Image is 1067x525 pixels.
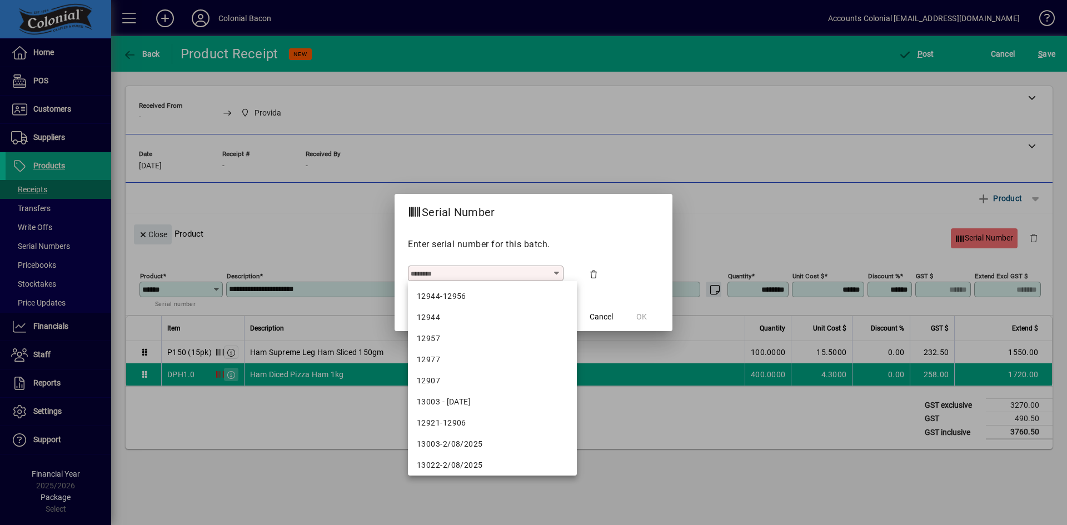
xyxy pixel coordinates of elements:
[417,438,568,450] div: 13003-2/08/2025
[408,391,577,412] mat-option: 13003 - 24.07.25
[417,312,568,323] div: 12944
[408,412,577,433] mat-option: 12921-12906
[408,286,577,307] mat-option: 12944-12956
[417,333,568,344] div: 12957
[408,370,577,391] mat-option: 12907
[408,433,577,454] mat-option: 13003-2/08/2025
[408,238,659,251] p: Enter serial number for this batch.
[417,396,568,408] div: 13003 - [DATE]
[408,349,577,370] mat-option: 12977
[408,328,577,349] mat-option: 12957
[395,194,508,226] h2: Serial Number
[417,354,568,366] div: 12977
[417,459,568,471] div: 13022-2/08/2025
[590,311,613,323] span: Cancel
[408,454,577,476] mat-option: 13022-2/08/2025
[417,417,568,429] div: 12921-12906
[417,375,568,387] div: 12907
[584,307,619,327] button: Cancel
[408,307,577,328] mat-option: 12944
[417,291,568,302] div: 12944-12956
